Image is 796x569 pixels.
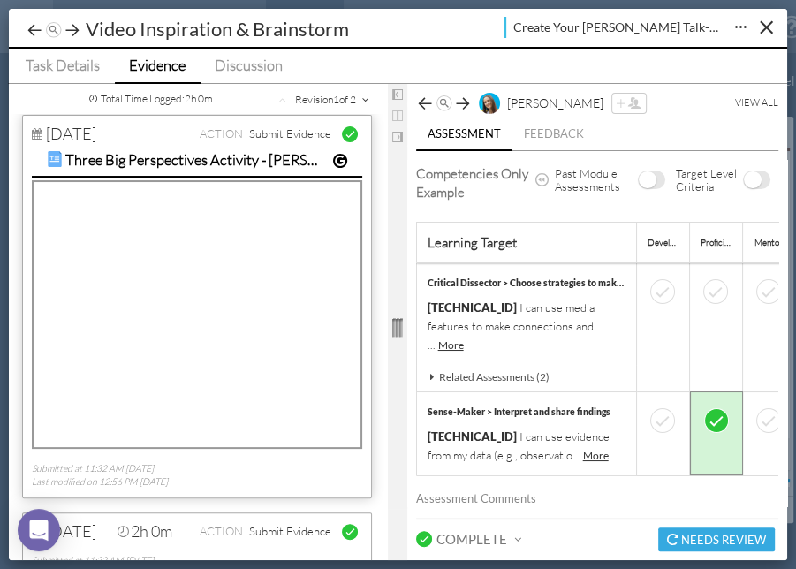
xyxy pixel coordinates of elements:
[428,300,517,315] strong: [TECHNICAL_ID]
[18,509,60,551] div: Open Intercom Messenger
[279,90,371,109] label: Revision 1 of 2
[428,234,517,251] span: Learning Target
[191,92,196,105] span: h
[129,56,186,74] span: Evidence
[439,370,550,383] span: Related Assessments (2)
[555,167,633,193] span: Past Module Assessments
[753,13,780,41] button: Close
[32,143,362,177] a: linkThree Big Perspectives Activity - [PERSON_NAME]: Cold War - [PERSON_NAME] - Humanities Semina...
[32,462,168,475] div: Submitted at 11:32 AM [DATE]
[479,93,500,114] img: image
[215,56,283,74] span: Discussion
[148,521,160,541] span: 0
[735,94,778,112] a: View All
[428,406,610,417] span: Sense-Maker > Interpret and share findings
[160,521,172,541] span: m
[45,22,63,40] img: jump-nav
[249,522,331,541] span: Submit Evidence
[200,522,243,541] span: ACTION
[513,18,721,36] span: Create Your [PERSON_NAME] Talk-----
[639,171,656,188] span: OFF
[658,527,776,551] button: Needs Review
[648,237,689,248] span: Developing
[47,151,63,167] img: link
[81,15,353,42] div: Video Inspiration & Brainstorm
[32,522,96,541] div: [DATE]
[428,274,625,355] div: I can use media features to make connections and ...
[101,89,185,108] label: Total Time Logged :
[701,237,737,248] span: Proficient
[140,521,148,541] span: h
[438,338,464,352] span: More
[428,277,660,288] span: Critical Dissector > Choose strategies to make meaning
[754,237,783,248] span: Mentor
[504,17,721,38] a: Create Your [PERSON_NAME] Talk-----
[507,94,603,112] div: Ayesha Pena
[436,531,507,548] span: Complete
[196,92,204,105] span: 0
[744,171,762,188] span: OFF
[32,475,168,489] div: Last modified on 12:56 PM [DATE]
[416,489,778,508] div: Assessment Comments
[115,49,201,84] a: Evidence
[583,449,609,462] span: More
[204,92,213,105] span: m
[416,119,512,151] a: Assessment
[65,150,329,169] div: Three Big Perspectives Activity - [PERSON_NAME]: Cold War - [PERSON_NAME] - Humanities Seminar - ...
[428,429,517,444] strong: [TECHNICAL_ID]
[416,528,527,548] button: Complete
[131,521,140,541] span: 2
[201,49,298,82] a: Discussion
[436,95,453,113] img: jump-nav
[428,403,625,466] div: I can use evidence from my data (e.g., observatio...
[249,125,331,143] span: Submit Evidence
[512,119,595,149] a: Feedback
[200,125,243,143] span: ACTION
[32,125,96,143] div: [DATE]
[26,56,100,74] span: Task Details
[32,554,247,567] div: Submitted at 11:32 AM [DATE]
[676,167,739,193] span: Target Level Criteria
[8,49,115,82] a: Task Details
[185,92,191,105] span: 2
[416,164,535,201] div: Competencies Only Example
